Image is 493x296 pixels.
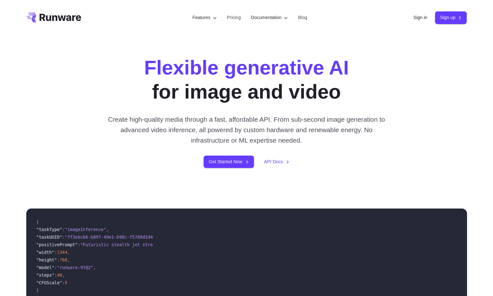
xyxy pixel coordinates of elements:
[36,219,39,224] span: {
[36,235,62,240] span: "taskUUID"
[62,227,65,232] span: :
[251,14,288,21] label: Documentation
[36,250,54,255] span: "width"
[62,235,65,240] span: :
[36,288,39,293] span: }
[144,56,349,104] h1: for image and video
[67,257,70,262] span: ,
[78,242,80,247] span: :
[298,14,307,21] a: Blog
[106,227,109,232] span: ,
[193,14,217,21] label: Features
[264,158,289,165] a: API Docs
[80,242,316,247] span: "Futuristic stealth jet streaking through a neon-lit cityscape with glowing purple exhaust"
[36,227,62,232] span: "taskType"
[57,250,67,255] span: 1344
[60,257,67,262] span: 768
[57,265,93,270] span: "runware:97@2"
[93,265,96,270] span: ,
[54,273,57,278] span: :
[36,265,54,270] span: "model"
[65,227,106,232] span: "imageInference"
[57,257,60,262] span: :
[26,12,81,23] a: Go to /
[62,273,65,278] span: ,
[54,265,57,270] span: :
[435,11,467,24] a: Sign up
[36,257,57,262] span: "height"
[144,56,349,79] strong: Flexible generative AI
[54,250,57,255] span: :
[227,14,241,21] a: Pricing
[36,273,54,278] span: "steps"
[65,280,67,285] span: 5
[65,235,163,240] span: "7f3ebcb6-b897-49e1-b98c-f5789d2d40d7"
[57,273,62,278] span: 40
[62,280,65,285] span: :
[204,156,254,168] a: Get Started Now
[36,280,62,285] span: "CFGScale"
[67,250,70,255] span: ,
[105,114,388,146] p: Create high-quality media through a fast, affordable API. From sub-second image generation to adv...
[36,242,78,247] span: "positivePrompt"
[414,14,427,21] a: Sign in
